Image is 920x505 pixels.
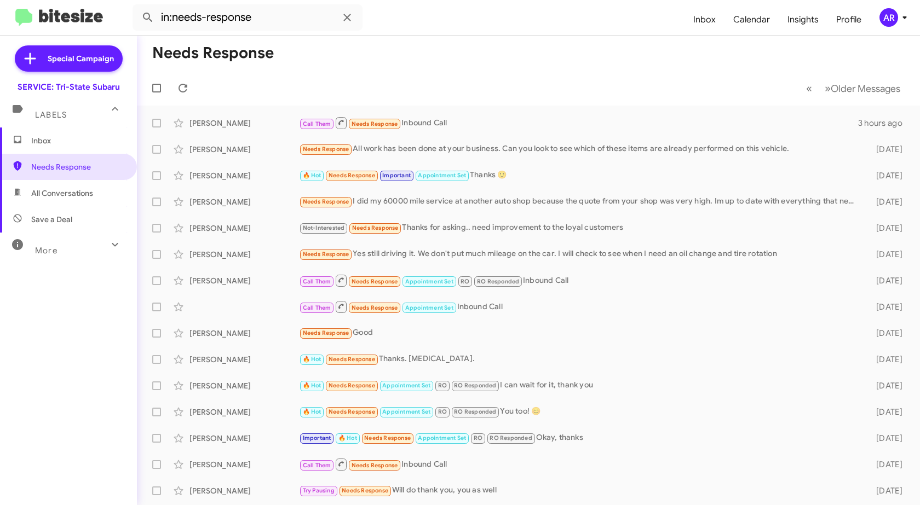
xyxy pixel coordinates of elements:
[299,405,861,418] div: You too! 😊
[303,462,331,469] span: Call Them
[189,223,299,234] div: [PERSON_NAME]
[299,327,861,339] div: Good
[818,77,907,100] button: Next
[382,408,430,415] span: Appointment Set
[861,407,911,417] div: [DATE]
[685,4,725,36] a: Inbox
[474,434,482,442] span: RO
[189,380,299,391] div: [PERSON_NAME]
[329,408,375,415] span: Needs Response
[189,433,299,444] div: [PERSON_NAME]
[299,248,861,260] div: Yes still driving it. We don't put much mileage on the car. I will check to see when I need an oi...
[382,382,430,389] span: Appointment Set
[725,4,779,36] a: Calendar
[329,172,375,179] span: Needs Response
[418,172,466,179] span: Appointment Set
[861,380,911,391] div: [DATE]
[352,278,398,285] span: Needs Response
[299,169,861,182] div: Thanks 🙂
[477,278,519,285] span: RO Responded
[299,274,861,287] div: Inbound Call
[31,188,93,199] span: All Conversations
[858,118,911,129] div: 3 hours ago
[861,354,911,365] div: [DATE]
[31,161,124,172] span: Needs Response
[303,304,331,311] span: Call Them
[303,172,321,179] span: 🔥 Hot
[133,4,363,31] input: Search
[861,170,911,181] div: [DATE]
[454,382,496,389] span: RO Responded
[831,83,900,95] span: Older Messages
[189,407,299,417] div: [PERSON_NAME]
[779,4,827,36] a: Insights
[15,45,123,72] a: Special Campaign
[303,146,349,153] span: Needs Response
[31,135,124,146] span: Inbox
[461,278,469,285] span: RO
[329,356,375,363] span: Needs Response
[861,223,911,234] div: [DATE]
[189,485,299,496] div: [PERSON_NAME]
[861,485,911,496] div: [DATE]
[18,82,120,92] div: SERVICE: Tri-State Subaru
[303,278,331,285] span: Call Them
[800,77,907,100] nav: Page navigation example
[825,82,831,95] span: »
[303,487,335,494] span: Try Pausing
[806,82,812,95] span: «
[299,222,861,234] div: Thanks for asking.. need improvement to the loyal customers
[299,300,861,314] div: Inbound Call
[490,434,532,442] span: RO Responded
[352,304,398,311] span: Needs Response
[870,8,908,27] button: AR
[48,53,114,64] span: Special Campaign
[303,329,349,336] span: Needs Response
[189,275,299,286] div: [PERSON_NAME]
[861,249,911,260] div: [DATE]
[299,143,861,155] div: All work has been done at your business. Can you look to see which of these items are already per...
[35,246,58,256] span: More
[299,484,861,497] div: Will do thank you, you as well
[189,328,299,339] div: [PERSON_NAME]
[438,382,447,389] span: RO
[303,382,321,389] span: 🔥 Hot
[861,196,911,207] div: [DATE]
[303,434,331,442] span: Important
[405,304,453,311] span: Appointment Set
[861,144,911,155] div: [DATE]
[35,110,67,120] span: Labels
[303,356,321,363] span: 🔥 Hot
[189,118,299,129] div: [PERSON_NAME]
[861,275,911,286] div: [DATE]
[299,195,861,208] div: I did my 60000 mile service at another auto shop because the quote from your shop was very high. ...
[438,408,447,415] span: RO
[827,4,870,36] a: Profile
[303,251,349,258] span: Needs Response
[189,354,299,365] div: [PERSON_NAME]
[861,459,911,470] div: [DATE]
[405,278,453,285] span: Appointment Set
[189,249,299,260] div: [PERSON_NAME]
[879,8,898,27] div: AR
[299,353,861,365] div: Thanks. [MEDICAL_DATA].
[303,198,349,205] span: Needs Response
[189,170,299,181] div: [PERSON_NAME]
[418,434,466,442] span: Appointment Set
[342,487,388,494] span: Needs Response
[329,382,375,389] span: Needs Response
[31,214,72,225] span: Save a Deal
[861,328,911,339] div: [DATE]
[352,462,398,469] span: Needs Response
[303,408,321,415] span: 🔥 Hot
[382,172,411,179] span: Important
[303,224,345,231] span: Not-Interested
[303,120,331,127] span: Call Them
[861,301,911,312] div: [DATE]
[800,77,819,100] button: Previous
[299,432,861,444] div: Okay, thanks
[299,379,861,392] div: I can wait for it, thank you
